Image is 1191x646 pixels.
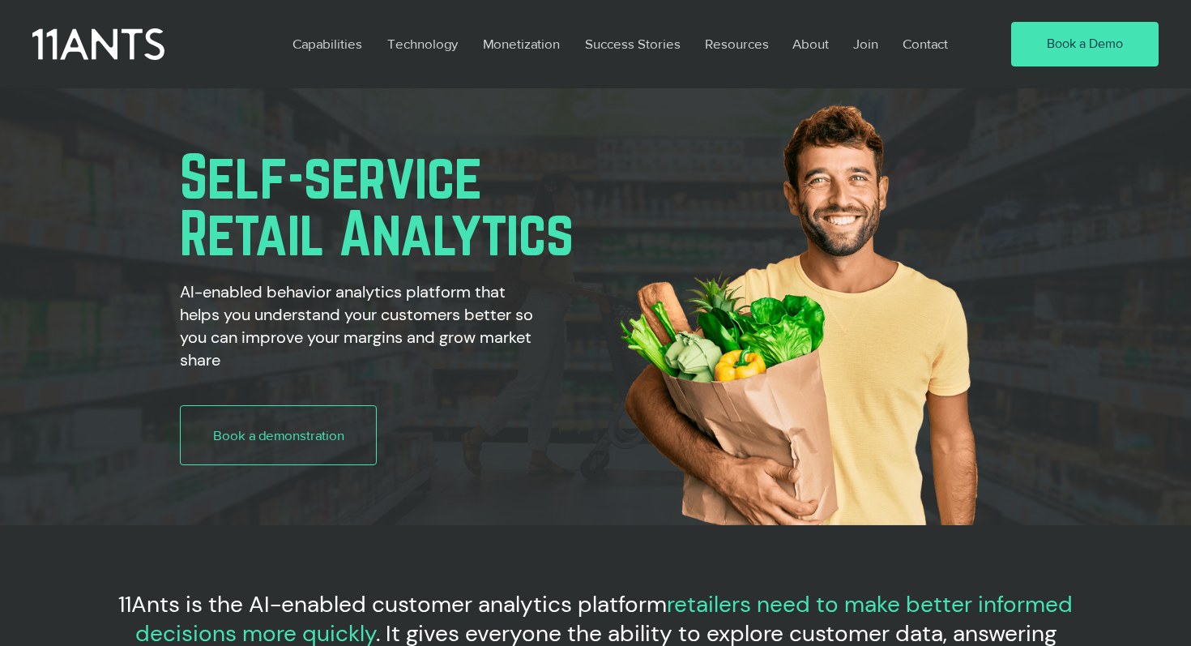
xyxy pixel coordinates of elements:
a: Monetization [471,25,573,62]
nav: Site [280,25,964,62]
a: Contact [890,25,962,62]
span: Retail Analytics [180,199,574,267]
p: About [784,25,837,62]
span: 11Ants is the AI-enabled customer analytics platform [118,589,667,619]
p: Resources [697,25,777,62]
a: Success Stories [573,25,693,62]
h2: AI-enabled behavior analytics platform that helps you understand your customers better so you can... [180,280,547,371]
p: Technology [379,25,466,62]
a: Book a Demo [1011,22,1159,67]
a: Capabilities [280,25,375,62]
a: Join [841,25,890,62]
span: Book a Demo [1047,35,1123,53]
a: Book a demonstration [180,405,377,465]
p: Contact [894,25,956,62]
a: Technology [375,25,471,62]
p: Success Stories [577,25,689,62]
span: Book a demonstration [213,426,344,445]
p: Monetization [475,25,568,62]
p: Capabilities [284,25,370,62]
a: About [780,25,841,62]
a: Resources [693,25,780,62]
p: Join [845,25,886,62]
span: Self-service [180,142,482,210]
